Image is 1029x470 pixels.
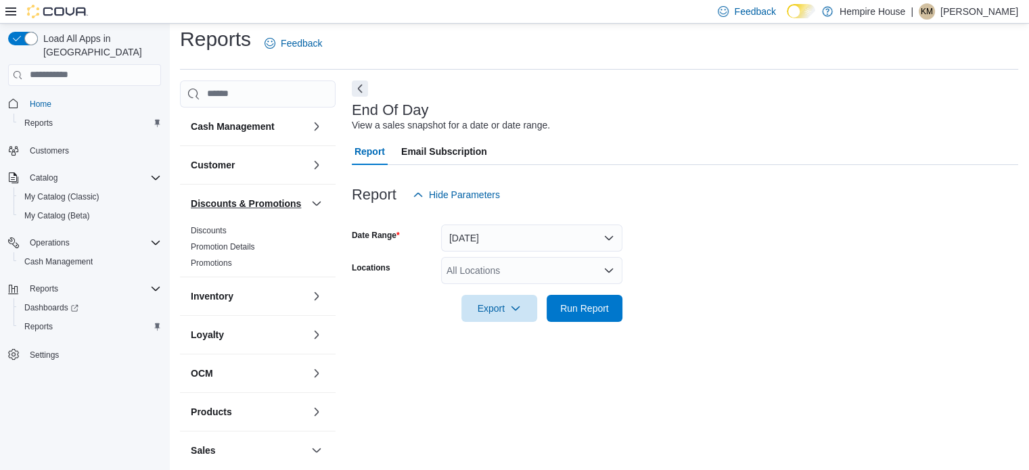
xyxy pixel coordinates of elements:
p: | [911,3,913,20]
span: Dashboards [24,302,78,313]
p: [PERSON_NAME] [940,3,1018,20]
button: Loyalty [308,327,325,343]
button: Customer [308,157,325,173]
a: Feedback [259,30,327,57]
button: Catalog [3,168,166,187]
span: Export [470,295,529,322]
span: Catalog [30,172,58,183]
button: Reports [24,281,64,297]
a: Home [24,96,57,112]
span: Operations [30,237,70,248]
h3: Loyalty [191,328,224,342]
button: Products [191,405,306,419]
span: Email Subscription [401,138,487,165]
span: Cash Management [19,254,161,270]
span: Feedback [281,37,322,50]
button: [DATE] [441,225,622,252]
button: Cash Management [14,252,166,271]
h1: Reports [180,26,251,53]
span: Promotions [191,258,232,268]
button: Reports [3,279,166,298]
a: Dashboards [14,298,166,317]
span: Home [30,99,51,110]
span: Reports [19,319,161,335]
span: Operations [24,235,161,251]
button: Cash Management [191,120,306,133]
button: Discounts & Promotions [191,197,306,210]
a: Customers [24,143,74,159]
button: Reports [14,114,166,133]
span: Promotion Details [191,241,255,252]
button: Products [308,404,325,420]
a: Settings [24,347,64,363]
button: Discounts & Promotions [308,195,325,212]
span: Catalog [24,170,161,186]
a: Dashboards [19,300,84,316]
nav: Complex example [8,89,161,400]
h3: Inventory [191,289,233,303]
span: Run Report [560,302,609,315]
h3: Customer [191,158,235,172]
button: Open list of options [603,265,614,276]
input: Dark Mode [787,4,815,18]
span: Reports [19,115,161,131]
button: Loyalty [191,328,306,342]
span: Reports [24,321,53,332]
span: My Catalog (Beta) [19,208,161,224]
button: Customers [3,141,166,160]
button: Inventory [308,288,325,304]
span: Customers [30,145,69,156]
a: Reports [19,319,58,335]
button: Operations [3,233,166,252]
h3: Cash Management [191,120,275,133]
a: Reports [19,115,58,131]
p: Hempire House [840,3,905,20]
span: Feedback [734,5,775,18]
span: Reports [24,118,53,128]
button: Catalog [24,170,63,186]
a: Cash Management [19,254,98,270]
a: Discounts [191,226,227,235]
button: Settings [3,344,166,364]
button: Operations [24,235,75,251]
button: My Catalog (Beta) [14,206,166,225]
span: Cash Management [24,256,93,267]
span: Discounts [191,225,227,236]
span: My Catalog (Classic) [19,189,161,205]
a: Promotion Details [191,242,255,252]
span: Dashboards [19,300,161,316]
span: Home [24,95,161,112]
label: Date Range [352,230,400,241]
button: Reports [14,317,166,336]
span: Reports [24,281,161,297]
button: Cash Management [308,118,325,135]
span: Load All Apps in [GEOGRAPHIC_DATA] [38,32,161,59]
span: Reports [30,283,58,294]
button: Sales [308,442,325,459]
h3: Discounts & Promotions [191,197,301,210]
h3: End Of Day [352,102,429,118]
span: Report [355,138,385,165]
div: Katelyn MacBrien [919,3,935,20]
span: My Catalog (Beta) [24,210,90,221]
button: My Catalog (Classic) [14,187,166,206]
button: Inventory [191,289,306,303]
h3: OCM [191,367,213,380]
span: Settings [24,346,161,362]
div: View a sales snapshot for a date or date range. [352,118,550,133]
img: Cova [27,5,88,18]
button: Hide Parameters [407,181,505,208]
span: KM [921,3,933,20]
button: Home [3,94,166,114]
button: Next [352,80,368,97]
span: My Catalog (Classic) [24,191,99,202]
button: Sales [191,444,306,457]
div: Discounts & Promotions [180,222,336,277]
span: Settings [30,350,59,360]
span: Customers [24,142,161,159]
span: Hide Parameters [429,188,500,202]
h3: Report [352,187,396,203]
a: My Catalog (Beta) [19,208,95,224]
label: Locations [352,262,390,273]
button: Customer [191,158,306,172]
